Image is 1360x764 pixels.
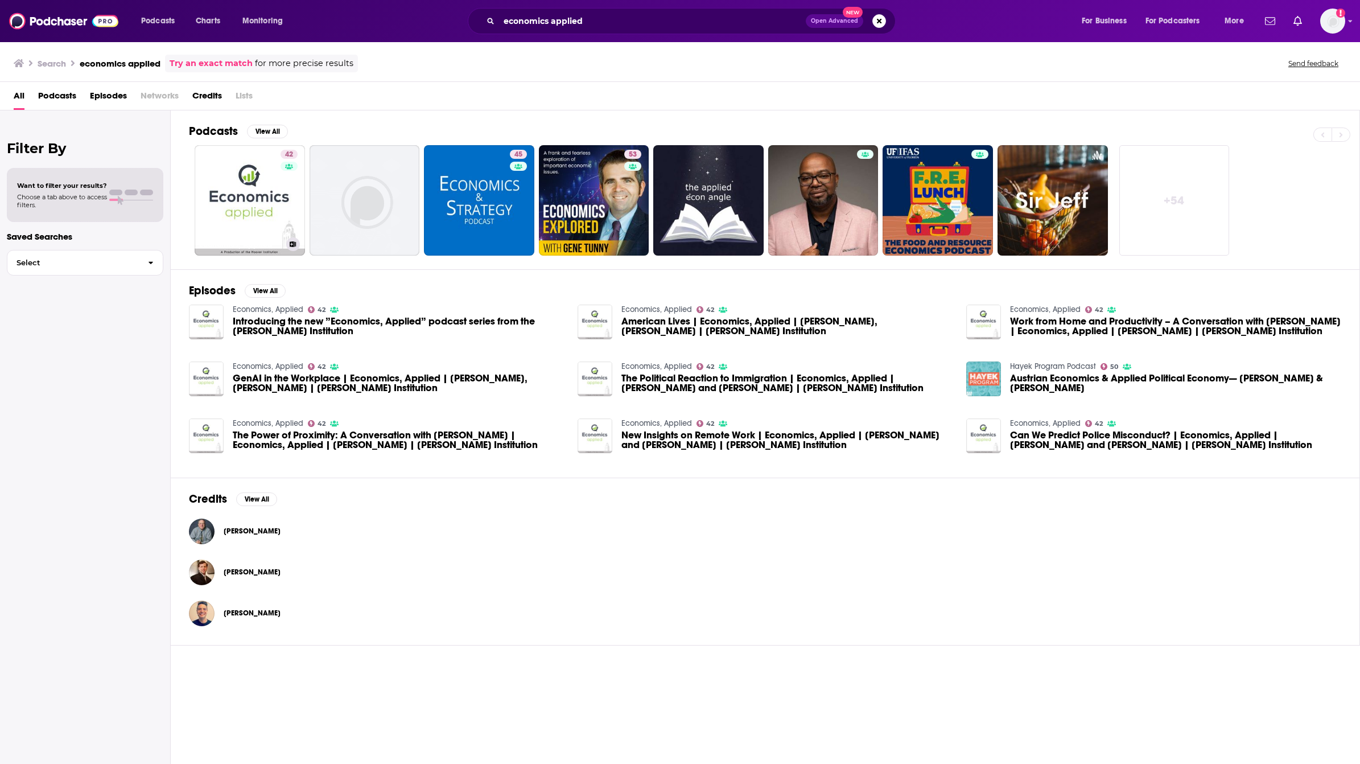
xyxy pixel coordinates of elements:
[1285,59,1342,68] button: Send feedback
[224,568,281,577] span: [PERSON_NAME]
[318,421,325,426] span: 42
[1320,9,1345,34] img: User Profile
[1010,305,1081,314] a: Economics, Applied
[189,492,227,506] h2: Credits
[1010,373,1341,393] span: Austrian Economics & Applied Political Economy— [PERSON_NAME] & [PERSON_NAME]
[578,305,612,339] img: American Lives | Economics, Applied | Steven Davis, Stelios Michalopoulos | Hoover Institution
[247,125,288,138] button: View All
[199,240,282,249] h3: Economics, Applied
[224,527,281,536] a: Andrew Novakovic
[281,150,298,159] a: 42
[621,430,953,450] a: New Insights on Remote Work | Economics, Applied | Steven Davis and Nicholas Bloom | Hoover Insti...
[1010,317,1341,336] span: Work from Home and Productivity – A Conversation with [PERSON_NAME] | Economics, Applied | [PERSO...
[189,362,224,396] img: GenAI in the Workplace | Economics, Applied | Steven Davis, David Deming | Hoover Institution
[1010,430,1341,450] span: Can We Predict Police Misconduct? | Economics, Applied | [PERSON_NAME] and [PERSON_NAME] | [PERSO...
[224,609,281,618] span: [PERSON_NAME]
[233,430,564,450] a: The Power of Proximity: A Conversation with Emma Harrington | Economics, Applied | Steven Davis |...
[224,609,281,618] a: Alejandro Ganimian
[308,420,326,427] a: 42
[224,527,281,536] span: [PERSON_NAME]
[189,595,1341,631] button: Alejandro GanimianAlejandro Ganimian
[539,145,649,256] a: 53
[9,10,118,32] img: Podchaser - Follow, Share and Rate Podcasts
[189,554,1341,590] button: David CutlerDavid Cutler
[308,306,326,313] a: 42
[843,7,863,18] span: New
[966,305,1001,339] img: Work from Home and Productivity – A Conversation with Nick Bloom | Economics, Applied | Steven Da...
[189,305,224,339] a: Introducing the new ”Economics, Applied” podcast series from the Hoover Institution
[1095,421,1103,426] span: 42
[1010,317,1341,336] a: Work from Home and Productivity – A Conversation with Nick Bloom | Economics, Applied | Steven Da...
[38,87,76,110] span: Podcasts
[308,363,326,370] a: 42
[1260,11,1280,31] a: Show notifications dropdown
[1085,420,1103,427] a: 42
[189,418,224,453] img: The Power of Proximity: A Conversation with Emma Harrington | Economics, Applied | Steven Davis |...
[706,364,714,369] span: 42
[697,363,715,370] a: 42
[706,307,714,313] span: 42
[499,12,806,30] input: Search podcasts, credits, & more...
[189,284,236,298] h2: Episodes
[621,317,953,336] span: American Lives | Economics, Applied | [PERSON_NAME], [PERSON_NAME] | [PERSON_NAME] Institution
[1010,430,1341,450] a: Can We Predict Police Misconduct? | Economics, Applied | Steven Davis and Jens Ludwig | Hoover In...
[1320,9,1345,34] span: Logged in as angelahattar
[578,418,612,453] img: New Insights on Remote Work | Economics, Applied | Steven Davis and Nicholas Bloom | Hoover Insti...
[1119,145,1230,256] a: +54
[80,58,160,69] h3: economics applied
[514,149,522,161] span: 45
[621,418,692,428] a: Economics, Applied
[233,305,303,314] a: Economics, Applied
[17,182,107,190] span: Want to filter your results?
[697,306,715,313] a: 42
[170,57,253,70] a: Try an exact match
[1217,12,1258,30] button: open menu
[811,18,858,24] span: Open Advanced
[1085,306,1103,313] a: 42
[196,13,220,29] span: Charts
[424,145,534,256] a: 45
[7,231,163,242] p: Saved Searches
[1336,9,1345,18] svg: Add a profile image
[966,362,1001,396] a: Austrian Economics & Applied Political Economy— Peter Boettke & Adam Martin
[1289,11,1307,31] a: Show notifications dropdown
[233,430,564,450] span: The Power of Proximity: A Conversation with [PERSON_NAME] | Economics, Applied | [PERSON_NAME] | ...
[629,149,637,161] span: 53
[1145,13,1200,29] span: For Podcasters
[192,87,222,110] a: Credits
[578,362,612,396] img: The Political Reaction to Immigration | Economics, Applied | Steven Davis and Marco Tabellini | H...
[624,150,641,159] a: 53
[233,373,564,393] span: GenAI in the Workplace | Economics, Applied | [PERSON_NAME], [PERSON_NAME] | [PERSON_NAME] Instit...
[621,362,692,371] a: Economics, Applied
[90,87,127,110] a: Episodes
[14,87,24,110] a: All
[133,12,189,30] button: open menu
[1095,307,1103,313] span: 42
[318,307,325,313] span: 42
[1082,13,1127,29] span: For Business
[189,519,215,544] a: Andrew Novakovic
[1010,362,1096,371] a: Hayek Program Podcast
[706,421,714,426] span: 42
[697,420,715,427] a: 42
[189,560,215,585] a: David Cutler
[1320,9,1345,34] button: Show profile menu
[224,568,281,577] a: David Cutler
[195,145,305,256] a: 42Economics, Applied
[189,124,238,138] h2: Podcasts
[189,601,215,626] img: Alejandro Ganimian
[7,250,163,276] button: Select
[245,284,286,298] button: View All
[236,492,277,506] button: View All
[233,317,564,336] a: Introducing the new ”Economics, Applied” podcast series from the Hoover Institution
[1010,418,1081,428] a: Economics, Applied
[1101,363,1119,370] a: 50
[189,284,286,298] a: EpisodesView All
[188,12,227,30] a: Charts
